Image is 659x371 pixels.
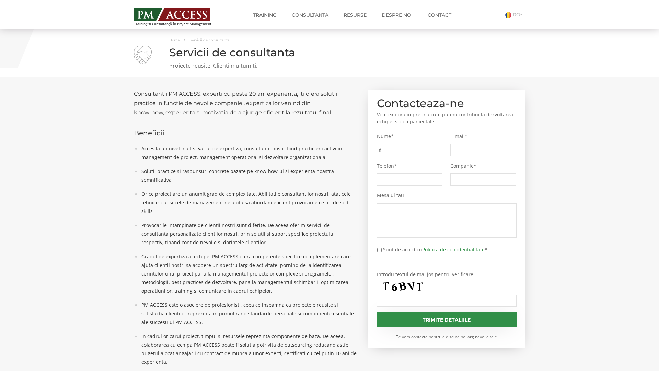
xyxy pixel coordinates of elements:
h2: Consultantii PM ACCESS, experti cu peste 20 ani experienta, iti ofera solutii practice in functie... [134,89,358,117]
input: Trimite detaliile [377,312,517,327]
label: E-mail [450,133,516,139]
label: Companie [450,163,516,169]
a: Despre noi [377,8,418,22]
label: Mesajul tau [377,192,517,199]
li: In cadrul oricarui proiect, timpul si resursele reprezinta componente de baza. De aceea, colabora... [138,332,358,366]
a: RO [505,12,525,18]
p: Vom explora impreuna cum putem contribui la dezvoltarea echipei si companiei tale. [377,111,517,125]
li: Provocarile intampinate de clientii nostri sunt diferite. De aceea oferim servicii de consultanta... [138,221,358,247]
h3: Beneficii [134,129,358,137]
a: Resurse [338,8,372,22]
li: PM ACCESS este o asociere de profesionisti, ceea ce inseamna ca proiectele reusite si satisfactia... [138,301,358,326]
img: PM ACCESS - Echipa traineri si consultanti certificati PMP: Narciss Popescu, Mihai Olaru, Monica ... [134,8,210,21]
label: Introdu textul de mai jos pentru verificare [377,271,517,278]
span: Servicii de consultanta [190,38,230,42]
a: Contact [423,8,456,22]
li: Orice proiect are un anumit grad de complexitate. Abilitatile consultantilor nostri, atat cele te... [138,190,358,215]
img: Romana [505,12,511,18]
a: Training și Consultanță în Project Management [134,6,224,26]
a: Politica de confidentialitate [422,246,485,253]
p: Proiecte reusite. Clienti multumiti. [134,62,525,70]
h2: Contacteaza-ne [377,99,517,108]
a: Consultanta [287,8,334,22]
label: Sunt de acord cu * [383,246,487,253]
span: Training și Consultanță în Project Management [134,22,224,26]
li: Acces la un nivel inalt si variat de expertiza, consultantii nostri fiind practicieni activi in m... [138,144,358,161]
label: Telefon [377,163,443,169]
a: Home [169,38,180,42]
h1: Servicii de consultanta [134,46,525,58]
li: Solutii practice si raspunsuri concrete bazate pe know-how-ul si experienta noastra semnificativa [138,167,358,184]
li: Gradul de expertiza al echipei PM ACCESS ofera competente specifice complementare care ajuta clie... [138,252,358,295]
img: Servicii de consultanta [134,46,152,64]
label: Nume [377,133,443,139]
a: Training [248,8,282,22]
small: Te vom contacta pentru a discuta pe larg nevoile tale [377,334,517,340]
